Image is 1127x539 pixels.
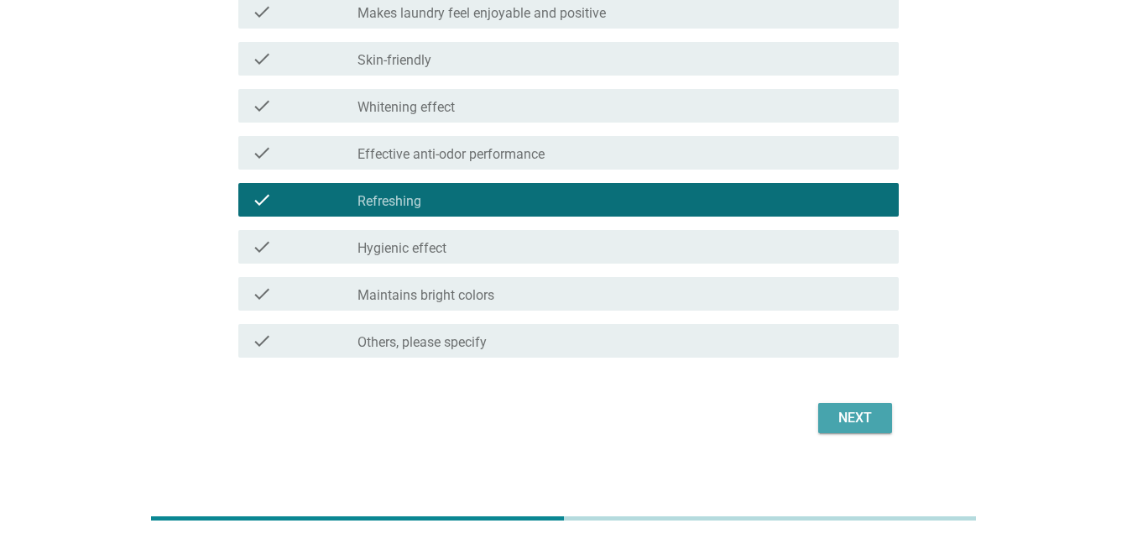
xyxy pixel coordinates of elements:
button: Next [818,403,892,433]
i: check [252,2,272,22]
div: Next [832,408,879,428]
i: check [252,96,272,116]
i: check [252,284,272,304]
label: Maintains bright colors [357,287,494,304]
label: Hygienic effect [357,240,446,257]
i: check [252,49,272,69]
label: Effective anti-odor performance [357,146,545,163]
i: check [252,331,272,351]
label: Skin-friendly [357,52,431,69]
label: Others, please specify [357,334,487,351]
label: Makes laundry feel enjoyable and positive [357,5,606,22]
i: check [252,190,272,210]
label: Refreshing [357,193,421,210]
label: Whitening effect [357,99,455,116]
i: check [252,237,272,257]
i: check [252,143,272,163]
